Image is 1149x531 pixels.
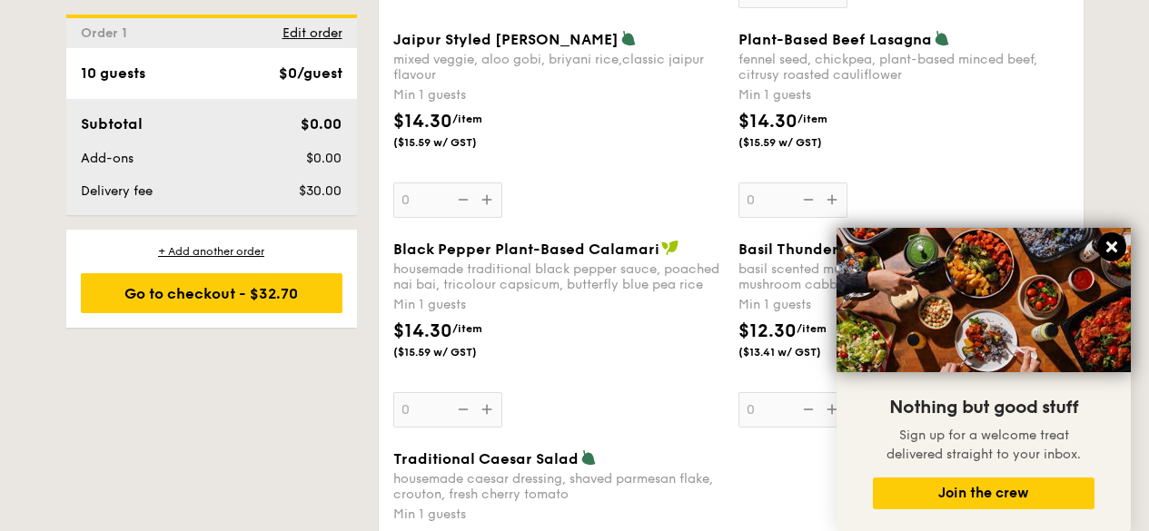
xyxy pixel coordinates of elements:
[81,244,342,259] div: + Add another order
[393,86,724,104] div: Min 1 guests
[452,322,482,335] span: /item
[393,345,517,359] span: ($15.59 w/ GST)
[580,449,597,466] img: icon-vegetarian.fe4039eb.svg
[306,151,342,166] span: $0.00
[81,25,134,41] span: Order 1
[738,345,862,359] span: ($13.41 w/ GST)
[934,30,950,46] img: icon-vegetarian.fe4039eb.svg
[81,273,342,313] div: Go to checkout - $32.70
[299,183,342,199] span: $30.00
[393,111,452,133] span: $14.30
[393,31,619,48] span: Jaipur Styled [PERSON_NAME]
[452,113,482,125] span: /item
[873,477,1095,509] button: Join the crew
[81,115,143,133] span: Subtotal
[797,322,827,335] span: /item
[738,261,1069,292] div: basil scented multigrain rice, braised celery mushroom cabbage, hanjuku egg
[393,450,579,467] span: Traditional Caesar Salad
[81,63,145,84] div: 10 guests
[738,52,1069,83] div: fennel seed, chickpea, plant-based minced beef, citrusy roasted cauliflower
[797,113,827,125] span: /item
[81,183,153,199] span: Delivery fee
[393,320,452,342] span: $14.30
[738,241,905,258] span: Basil Thunder Tea Rice
[738,135,862,150] span: ($15.59 w/ GST)
[393,241,659,258] span: Black Pepper Plant-Based Calamari
[738,86,1069,104] div: Min 1 guests
[282,25,342,41] span: Edit order
[279,63,342,84] div: $0/guest
[661,240,679,256] img: icon-vegan.f8ff3823.svg
[1097,232,1126,261] button: Close
[393,471,724,502] div: housemade caesar dressing, shaved parmesan flake, crouton, fresh cherry tomato
[738,320,797,342] span: $12.30
[81,151,134,166] span: Add-ons
[837,228,1131,372] img: DSC07876-Edit02-Large.jpeg
[393,135,517,150] span: ($15.59 w/ GST)
[393,261,724,292] div: housemade traditional black pepper sauce, poached nai bai, tricolour capsicum, butterfly blue pea...
[738,111,797,133] span: $14.30
[738,296,1069,314] div: Min 1 guests
[393,506,724,524] div: Min 1 guests
[889,397,1078,418] span: Nothing but good stuff
[738,31,932,48] span: Plant-Based Beef Lasagna
[887,428,1081,462] span: Sign up for a welcome treat delivered straight to your inbox.
[301,115,342,133] span: $0.00
[620,30,637,46] img: icon-vegetarian.fe4039eb.svg
[393,52,724,83] div: mixed veggie, aloo gobi, briyani rice,classic jaipur flavour
[393,296,724,314] div: Min 1 guests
